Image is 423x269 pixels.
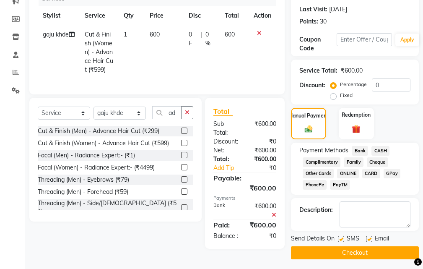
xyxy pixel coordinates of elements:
[207,164,251,172] a: Add Tip
[371,146,389,156] span: CASH
[320,17,327,26] div: 30
[150,31,160,38] span: 600
[213,195,276,202] div: Payments
[207,183,283,193] div: ₹600.00
[341,66,363,75] div: ₹600.00
[124,31,127,38] span: 1
[38,188,128,196] div: Threading (Men) - Forehead (₹59)
[207,173,283,183] div: Payable:
[38,175,129,184] div: Threading (Men) - Eyebrows (₹79)
[207,155,245,164] div: Total:
[207,202,245,219] div: Bank
[375,234,389,245] span: Email
[205,30,215,48] span: 0 %
[243,220,283,230] div: ₹600.00
[349,124,363,134] img: _gift.svg
[362,169,380,178] span: CARD
[299,17,318,26] div: Points:
[337,169,359,178] span: ONLINE
[38,127,159,136] div: Cut & Finish (Men) - Advance Hair Cut (₹299)
[299,66,337,75] div: Service Total:
[299,146,348,155] span: Payment Methods
[330,180,350,190] span: PayTM
[207,232,245,240] div: Balance :
[85,31,113,73] span: Cut & Finish (Women) - Advance Hair Cut (₹599)
[245,202,283,219] div: ₹600.00
[38,199,178,217] div: Threading (Men) - Side/[DEMOGRAPHIC_DATA] (₹59)
[291,234,335,245] span: Send Details On
[299,81,325,90] div: Discount:
[38,139,169,148] div: Cut & Finish (Women) - Advance Hair Cut (₹599)
[200,30,202,48] span: |
[245,155,283,164] div: ₹600.00
[245,137,283,146] div: ₹0
[303,157,340,167] span: Complimentary
[291,246,419,259] button: Checkout
[152,106,182,119] input: Search or Scan
[329,5,347,14] div: [DATE]
[303,180,327,190] span: PhonePe
[367,157,388,167] span: Cheque
[207,146,245,155] div: Net:
[225,31,235,38] span: 600
[245,120,283,137] div: ₹600.00
[80,6,119,25] th: Service
[43,31,69,38] span: gaju khde
[352,146,368,156] span: Bank
[340,91,353,99] label: Fixed
[119,6,144,25] th: Qty
[38,151,135,160] div: Facal (Men) - Radiance Expert:- (₹1)
[342,111,371,119] label: Redemption
[145,6,184,25] th: Price
[220,6,249,25] th: Total
[207,220,243,230] div: Paid:
[38,163,155,172] div: Facal (Women) - Radiance Expert:- (₹4499)
[249,6,276,25] th: Action
[288,112,329,120] label: Manual Payment
[245,146,283,155] div: ₹600.00
[184,6,220,25] th: Disc
[347,234,359,245] span: SMS
[395,34,419,46] button: Apply
[38,6,80,25] th: Stylist
[299,206,333,214] div: Description:
[299,5,327,14] div: Last Visit:
[213,107,233,116] span: Total
[245,232,283,240] div: ₹0
[337,33,392,46] input: Enter Offer / Coupon Code
[207,120,245,137] div: Sub Total:
[299,35,336,53] div: Coupon Code
[303,169,334,178] span: Other Cards
[344,157,363,167] span: Family
[340,81,367,88] label: Percentage
[207,137,245,146] div: Discount:
[189,30,197,48] span: 0 F
[384,169,401,178] span: GPay
[302,125,315,133] img: _cash.svg
[251,164,283,172] div: ₹0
